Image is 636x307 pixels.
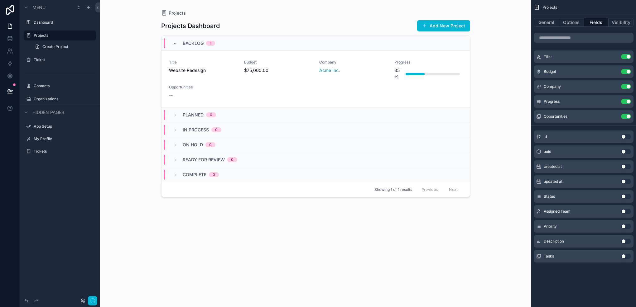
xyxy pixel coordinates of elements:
[183,40,204,46] span: Backlog
[183,172,206,178] span: Complete
[231,157,234,162] div: 0
[210,41,211,46] div: 1
[31,42,96,52] a: Create Project
[210,112,212,117] div: 0
[609,18,634,27] button: Visibility
[544,194,555,199] span: Status
[209,142,212,147] div: 0
[544,54,552,59] span: Title
[544,224,557,229] span: Priority
[34,20,95,25] label: Dashboard
[213,172,215,177] div: 0
[544,179,562,184] span: updated at
[34,136,95,141] label: My Profile
[183,142,203,148] span: On Hold
[34,97,95,102] label: Organizations
[34,33,92,38] label: Projects
[584,18,609,27] button: Fields
[32,109,64,116] span: Hidden pages
[534,18,559,27] button: General
[542,5,557,10] span: Projects
[544,149,551,154] span: uuid
[544,69,556,74] span: Budget
[544,239,564,244] span: Description
[544,99,560,104] span: Progress
[183,112,204,118] span: Planned
[183,127,209,133] span: In Process
[34,83,95,88] label: Contacts
[42,44,68,49] span: Create Project
[544,209,571,214] span: Assigned Team
[544,134,547,139] span: id
[544,164,562,169] span: created at
[374,187,412,192] span: Showing 1 of 1 results
[183,157,225,163] span: Ready for Review
[544,84,561,89] span: Company
[32,4,46,11] span: Menu
[215,127,218,132] div: 0
[34,149,95,154] label: Tickets
[544,114,567,119] span: Opportunities
[544,254,554,259] span: Tasks
[559,18,584,27] button: Options
[34,57,95,62] label: Ticket
[34,124,95,129] label: App Setup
